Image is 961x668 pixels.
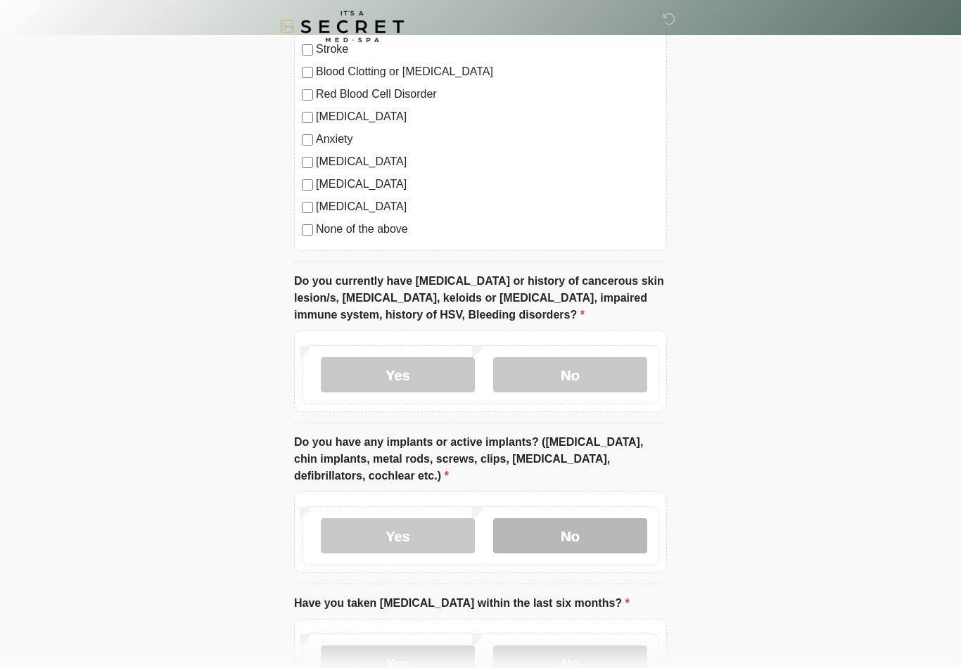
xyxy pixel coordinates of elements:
[302,202,313,213] input: [MEDICAL_DATA]
[321,357,475,392] label: Yes
[302,157,313,168] input: [MEDICAL_DATA]
[316,108,659,125] label: [MEDICAL_DATA]
[302,179,313,191] input: [MEDICAL_DATA]
[302,89,313,101] input: Red Blood Cell Disorder
[316,153,659,170] label: [MEDICAL_DATA]
[316,86,659,103] label: Red Blood Cell Disorder
[294,273,667,323] label: Do you currently have [MEDICAL_DATA] or history of cancerous skin lesion/s, [MEDICAL_DATA], keloi...
[302,67,313,78] input: Blood Clotting or [MEDICAL_DATA]
[316,221,659,238] label: None of the above
[302,224,313,236] input: None of the above
[316,63,659,80] label: Blood Clotting or [MEDICAL_DATA]
[302,112,313,123] input: [MEDICAL_DATA]
[316,131,659,148] label: Anxiety
[493,518,647,553] label: No
[316,176,659,193] label: [MEDICAL_DATA]
[321,518,475,553] label: Yes
[294,595,630,612] label: Have you taken [MEDICAL_DATA] within the last six months?
[280,11,404,42] img: It's A Secret Med Spa Logo
[316,198,659,215] label: [MEDICAL_DATA]
[294,434,667,484] label: Do you have any implants or active implants? ([MEDICAL_DATA], chin implants, metal rods, screws, ...
[493,357,647,392] label: No
[302,134,313,146] input: Anxiety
